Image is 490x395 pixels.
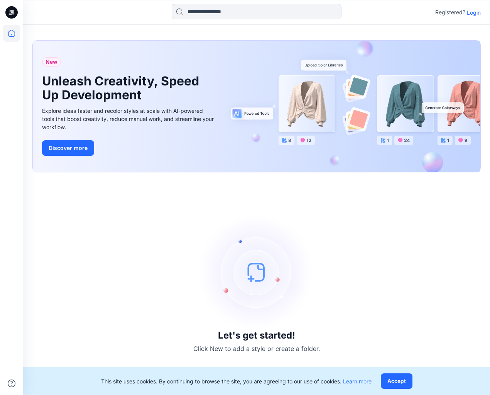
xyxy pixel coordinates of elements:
p: Registered? [435,8,465,17]
h3: Let's get started! [218,330,295,341]
div: Explore ideas faster and recolor styles at scale with AI-powered tools that boost creativity, red... [42,107,216,131]
h1: Unleash Creativity, Speed Up Development [42,74,204,102]
img: empty-state-image.svg [199,214,314,330]
button: Accept [381,373,412,389]
span: New [46,57,57,66]
a: Learn more [343,378,372,385]
button: Discover more [42,140,94,156]
p: Login [467,9,481,17]
p: Click New to add a style or create a folder. [193,344,320,353]
a: Discover more [42,140,216,156]
p: This site uses cookies. By continuing to browse the site, you are agreeing to our use of cookies. [101,377,372,385]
